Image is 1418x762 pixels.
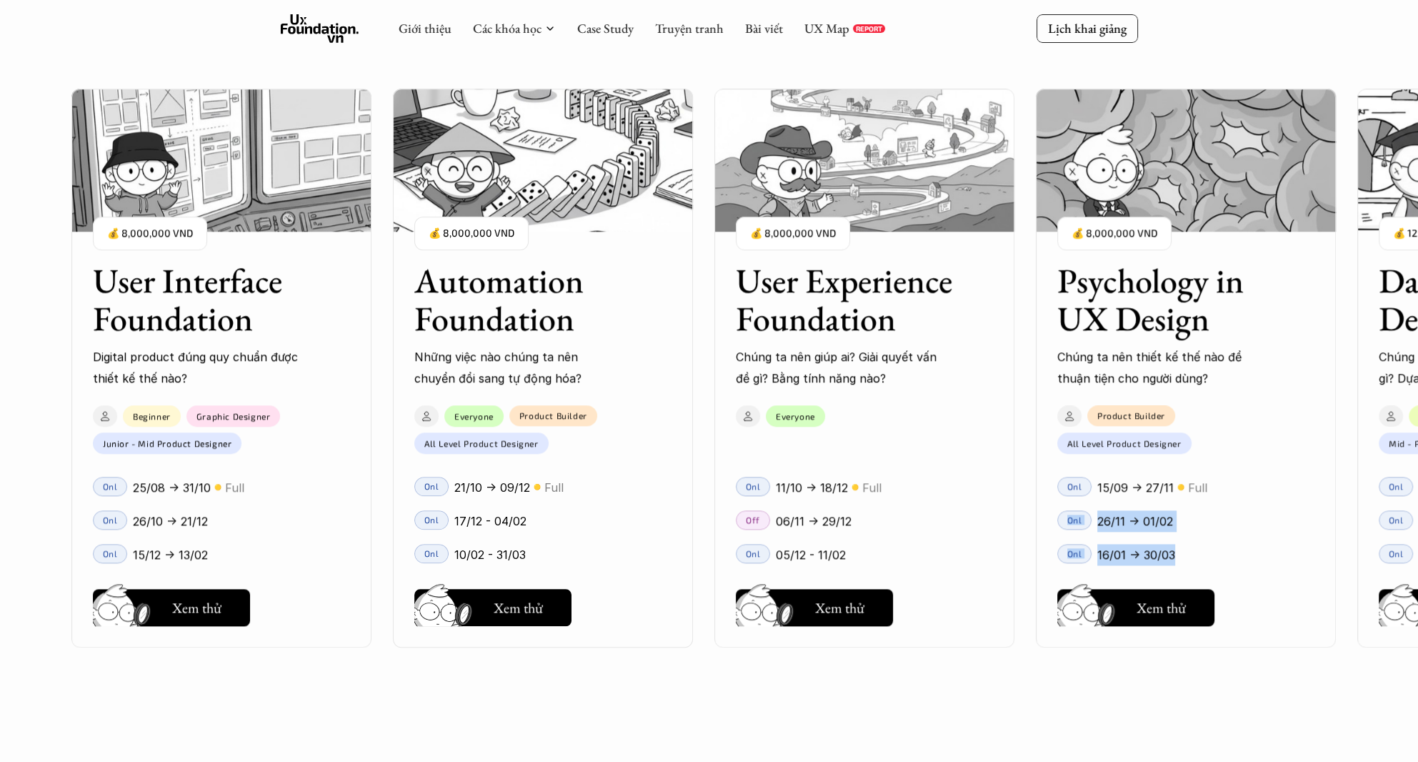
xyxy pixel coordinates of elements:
p: 🟡 [852,483,859,493]
p: Những việc nào chúng ta nên chuyển đổi sang tự động hóa? [414,346,621,390]
p: 11/10 -> 18/12 [776,477,848,498]
a: UX Map [804,20,849,36]
p: Full [544,477,564,498]
p: Onl [1067,481,1082,491]
p: Onl [424,481,439,491]
p: Full [862,477,882,498]
p: Chúng ta nên giúp ai? Giải quyết vấn đề gì? Bằng tính năng nào? [736,346,943,390]
p: 💰 8,000,000 VND [1072,224,1157,244]
p: 06/11 -> 29/12 [776,510,852,532]
p: Everyone [776,411,815,421]
a: REPORT [853,24,885,33]
h3: User Interface Foundation [93,262,314,338]
p: Graphic Designer [196,411,271,421]
a: Xem thử [93,583,250,626]
p: Digital product đúng quy chuẩn được thiết kế thế nào? [93,346,300,390]
h5: Xem thử [815,598,864,618]
p: Full [225,477,244,498]
p: Onl [1067,548,1082,558]
p: 🟡 [534,483,541,493]
p: Product Builder [1097,410,1165,420]
p: 26/10 -> 21/12 [133,510,208,532]
a: Xem thử [1057,583,1214,626]
p: 17/12 - 04/02 [454,510,526,532]
p: 💰 8,000,000 VND [429,224,514,244]
a: Xem thử [414,583,571,626]
p: 15/12 -> 13/02 [133,544,208,565]
p: 💰 8,000,000 VND [750,224,836,244]
p: 🟡 [214,483,221,493]
p: All Level Product Designer [424,438,539,448]
p: Junior - Mid Product Designer [103,438,231,448]
h3: Automation Foundation [414,262,636,338]
p: Onl [746,548,761,558]
a: Xem thử [736,583,893,626]
p: Chúng ta nên thiết kế thế nào để thuận tiện cho người dùng? [1057,346,1264,390]
p: Onl [1389,548,1404,558]
button: Xem thử [93,589,250,626]
a: Các khóa học [473,20,541,36]
p: Off [746,515,760,525]
button: Xem thử [736,589,893,626]
button: Xem thử [1057,589,1214,626]
p: Onl [424,515,439,525]
h5: Xem thử [494,598,543,618]
p: Product Builder [519,410,587,420]
p: 16/01 -> 30/03 [1097,544,1175,565]
p: All Level Product Designer [1067,438,1182,448]
p: 26/11 -> 01/02 [1097,510,1173,532]
p: Beginner [133,411,171,421]
p: 05/12 - 11/02 [776,544,846,565]
h5: Xem thử [172,598,221,618]
p: Onl [1389,481,1404,491]
a: Lịch khai giảng [1037,14,1138,42]
a: Giới thiệu [399,20,451,36]
a: Case Study [577,20,634,36]
p: REPORT [856,24,882,33]
p: 10/02 - 31/03 [454,544,526,565]
p: Onl [746,481,761,491]
a: Bài viết [745,20,783,36]
a: Truyện tranh [655,20,724,36]
p: 15/09 -> 27/11 [1097,477,1174,498]
p: 💰 8,000,000 VND [107,224,193,244]
h5: Xem thử [1137,598,1186,618]
p: Onl [1389,515,1404,525]
p: Onl [1067,515,1082,525]
p: 21/10 -> 09/12 [454,477,530,498]
p: Onl [424,548,439,558]
p: Lịch khai giảng [1048,20,1127,36]
h3: Psychology in UX Design [1057,262,1279,338]
p: 25/08 -> 31/10 [133,477,211,498]
p: Everyone [454,411,494,421]
p: 🟡 [1177,483,1184,493]
p: Full [1188,477,1207,498]
h3: User Experience Foundation [736,262,957,338]
button: Xem thử [414,589,571,626]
